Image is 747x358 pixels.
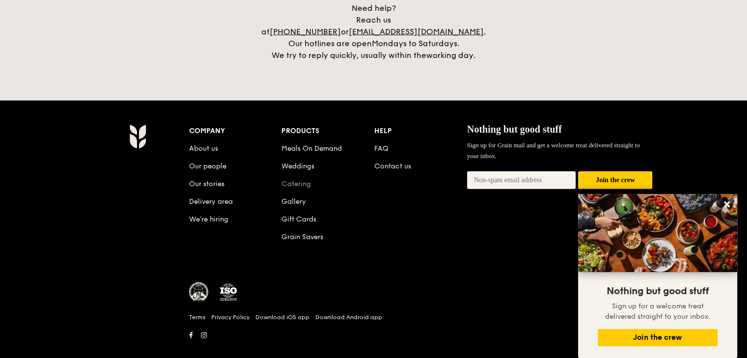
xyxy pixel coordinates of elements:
[281,215,316,223] a: Gift Cards
[374,162,411,170] a: Contact us
[374,124,467,138] div: Help
[211,313,249,321] a: Privacy Policy
[598,329,718,346] button: Join the crew
[315,313,382,321] a: Download Android app
[426,51,475,60] span: working day.
[189,162,226,170] a: Our people
[129,124,146,149] img: AYc88T3wAAAABJRU5ErkJggg==
[251,2,497,61] div: Need help? Reach us at or . Our hotlines are open We try to reply quickly, usually within the
[374,144,388,153] a: FAQ
[467,171,576,189] input: Non-spam email address
[255,313,309,321] a: Download iOS app
[219,282,238,302] img: ISO Certified
[372,39,459,48] span: Mondays to Saturdays.
[281,124,374,138] div: Products
[605,302,710,321] span: Sign up for a welcome treat delivered straight to your inbox.
[189,313,205,321] a: Terms
[91,342,657,350] h6: Revision
[578,194,737,272] img: DSC07876-Edit02-Large.jpeg
[189,180,224,188] a: Our stories
[189,144,218,153] a: About us
[281,144,342,153] a: Meals On Demand
[719,196,735,212] button: Close
[467,124,562,135] span: Nothing but good stuff
[467,141,640,160] span: Sign up for Grain mail and get a welcome treat delivered straight to your inbox.
[281,162,314,170] a: Weddings
[189,282,209,302] img: MUIS Halal Certified
[578,171,652,190] button: Join the crew
[607,285,709,297] span: Nothing but good stuff
[189,197,233,206] a: Delivery area
[270,27,341,36] a: [PHONE_NUMBER]
[349,27,484,36] a: [EMAIL_ADDRESS][DOMAIN_NAME]
[189,124,282,138] div: Company
[281,233,323,241] a: Grain Savers
[281,180,311,188] a: Catering
[189,215,228,223] a: We’re hiring
[281,197,306,206] a: Gallery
